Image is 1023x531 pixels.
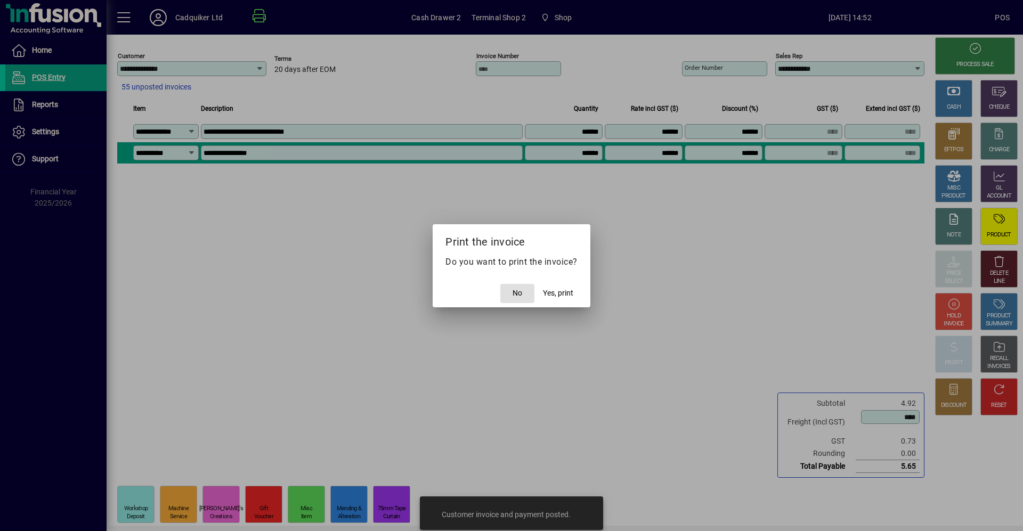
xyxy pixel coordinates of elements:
[445,256,578,268] p: Do you want to print the invoice?
[433,224,590,255] h2: Print the invoice
[500,284,534,303] button: No
[539,284,578,303] button: Yes, print
[513,288,522,299] span: No
[543,288,573,299] span: Yes, print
